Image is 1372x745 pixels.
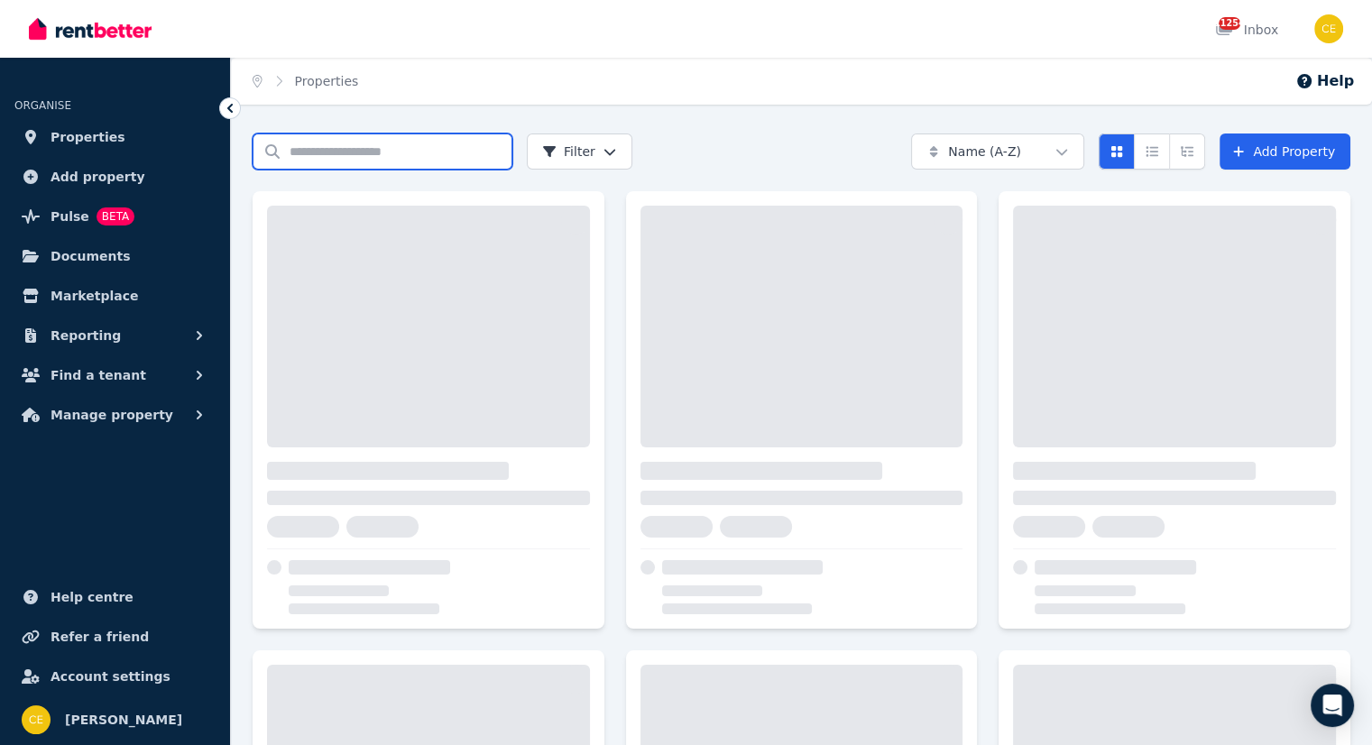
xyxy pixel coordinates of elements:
span: Reporting [51,325,121,346]
span: Name (A-Z) [948,143,1021,161]
span: Filter [542,143,595,161]
a: Add property [14,159,216,195]
span: Pulse [51,206,89,227]
span: Help centre [51,586,134,608]
button: Expanded list view [1169,133,1205,170]
img: RentBetter [29,15,152,42]
span: Manage property [51,404,173,426]
span: Refer a friend [51,626,149,648]
button: Help [1295,70,1354,92]
span: BETA [97,207,134,225]
a: Marketplace [14,278,216,314]
div: Open Intercom Messenger [1311,684,1354,727]
img: Chris Ellsmore [1314,14,1343,43]
a: PulseBETA [14,198,216,235]
a: Refer a friend [14,619,216,655]
div: Inbox [1215,21,1278,39]
button: Card view [1099,133,1135,170]
span: Find a tenant [51,364,146,386]
nav: Breadcrumb [231,58,380,105]
img: Chris Ellsmore [22,705,51,734]
span: Marketplace [51,285,138,307]
button: Reporting [14,317,216,354]
span: 11254 [1219,17,1240,30]
span: Properties [51,126,125,148]
a: Add Property [1220,133,1350,170]
span: [PERSON_NAME] [65,709,182,731]
button: Compact list view [1134,133,1170,170]
button: Name (A-Z) [911,133,1084,170]
button: Find a tenant [14,357,216,393]
span: Account settings [51,666,170,687]
button: Manage property [14,397,216,433]
span: Documents [51,245,131,267]
span: Add property [51,166,145,188]
a: Help centre [14,579,216,615]
a: Properties [295,74,359,88]
button: Filter [527,133,632,170]
a: Account settings [14,658,216,694]
a: Properties [14,119,216,155]
a: Documents [14,238,216,274]
span: ORGANISE [14,99,71,112]
div: View options [1099,133,1205,170]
